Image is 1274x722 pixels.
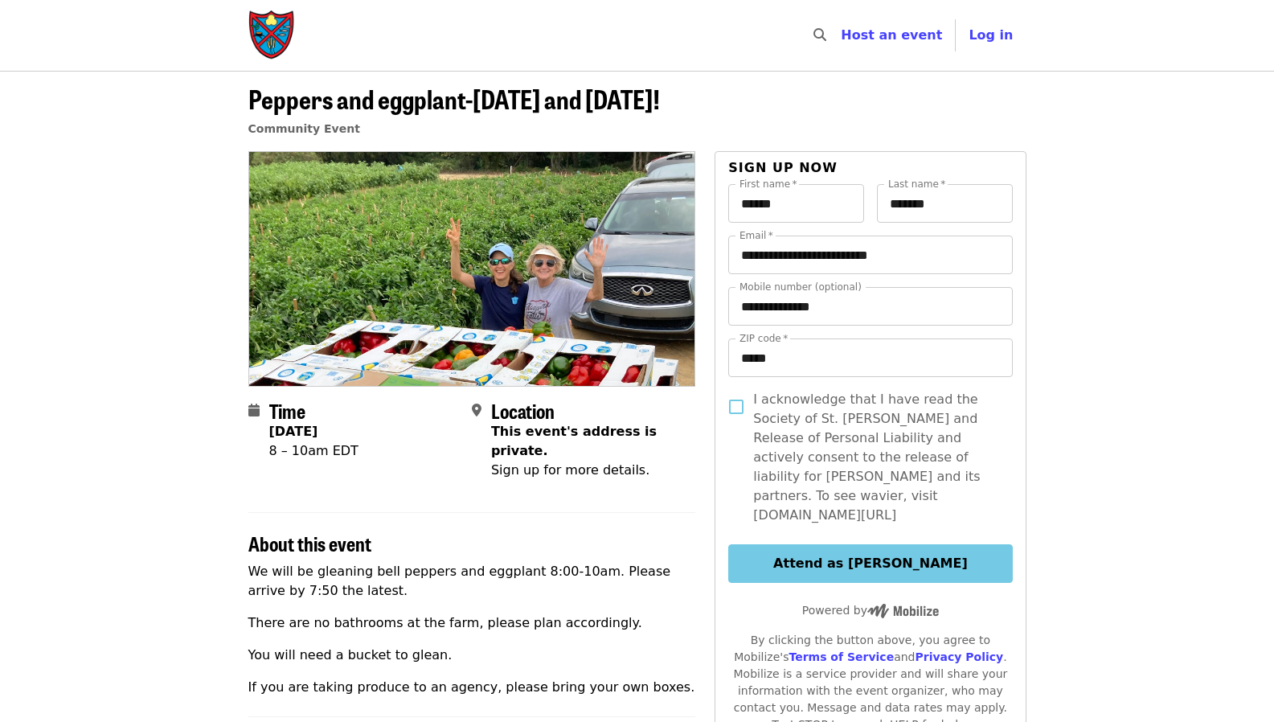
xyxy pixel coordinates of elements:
input: First name [728,184,864,223]
span: Powered by [802,604,939,617]
a: Terms of Service [789,650,894,663]
input: Mobile number (optional) [728,287,1012,326]
input: Last name [877,184,1013,223]
div: 8 – 10am EDT [269,441,358,461]
i: search icon [813,27,826,43]
label: ZIP code [739,334,788,343]
button: Attend as [PERSON_NAME] [728,544,1012,583]
p: If you are taking produce to an agency, please bring your own boxes. [248,678,696,697]
i: map-marker-alt icon [472,403,481,418]
p: We will be gleaning bell peppers and eggplant 8:00-10am. Please arrive by 7:50 the latest. [248,562,696,601]
span: Log in [969,27,1013,43]
img: Society of St. Andrew - Home [248,10,297,61]
input: Email [728,236,1012,274]
i: calendar icon [248,403,260,418]
p: There are no bathrooms at the farm, please plan accordingly. [248,613,696,633]
a: Community Event [248,122,360,135]
span: About this event [248,529,371,557]
img: Powered by Mobilize [867,604,939,618]
a: Privacy Policy [915,650,1003,663]
strong: [DATE] [269,424,318,439]
p: You will need a bucket to glean. [248,646,696,665]
span: Sign up now [728,160,838,175]
img: Peppers and eggplant-Friday and Tuesday! organized by Society of St. Andrew [249,152,695,385]
span: Time [269,396,305,425]
span: Sign up for more details. [491,462,649,478]
label: First name [739,179,797,189]
label: Mobile number (optional) [739,282,862,292]
span: I acknowledge that I have read the Society of St. [PERSON_NAME] and Release of Personal Liability... [753,390,999,525]
span: Peppers and eggplant-[DATE] and [DATE]! [248,80,660,117]
span: This event's address is private. [491,424,657,458]
span: Location [491,396,555,425]
a: Host an event [841,27,942,43]
input: Search [836,16,849,55]
label: Last name [888,179,945,189]
label: Email [739,231,773,240]
input: ZIP code [728,338,1012,377]
button: Log in [956,19,1026,51]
